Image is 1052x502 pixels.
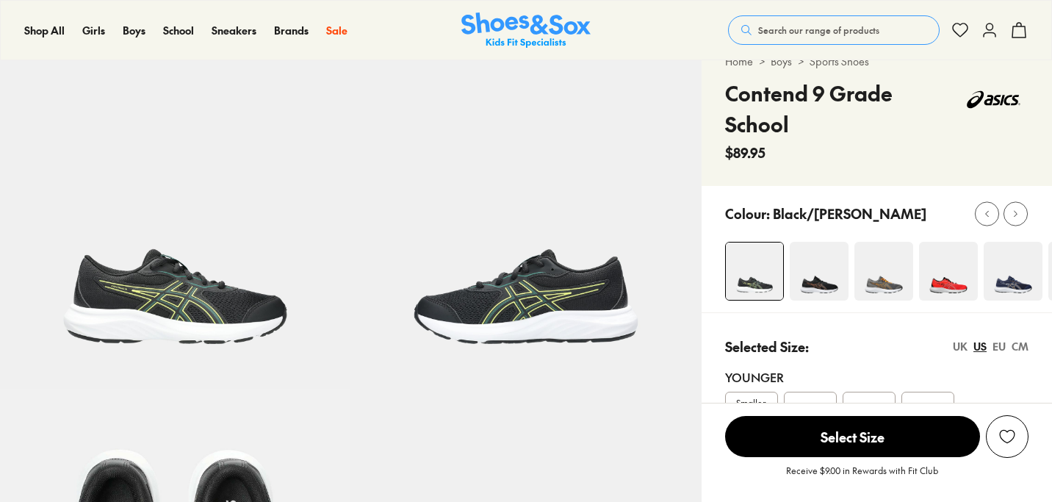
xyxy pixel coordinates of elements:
span: Search our range of products [758,24,879,37]
span: Smaller Sizes [726,396,777,423]
span: Select Size [725,416,980,457]
div: EU [992,339,1006,354]
p: Black/[PERSON_NAME] [773,204,926,223]
span: 1 [808,401,812,418]
a: School [163,23,194,38]
img: 4-551376_1 [726,243,783,300]
span: $89.95 [725,143,765,162]
span: Girls [82,23,105,37]
span: Boys [123,23,145,37]
div: UK [953,339,968,354]
a: Brands [274,23,309,38]
button: Select Size [725,415,980,458]
div: US [973,339,987,354]
a: Shoes & Sox [461,12,591,49]
h4: Contend 9 Grade School [725,78,959,140]
a: Home [725,54,753,69]
span: Sale [326,23,347,37]
a: Sports Shoes [810,54,869,69]
span: School [163,23,194,37]
div: CM [1012,339,1028,354]
a: Shop All [24,23,65,38]
a: Boys [123,23,145,38]
span: 2 [866,401,872,418]
a: Sneakers [212,23,256,38]
img: Vendor logo [959,78,1028,121]
button: Add to Wishlist [986,415,1028,458]
img: 4-522409_1 [790,242,849,301]
img: 5-551377_1 [350,38,701,389]
img: 4-551382_1 [919,242,978,301]
p: Receive $9.00 in Rewards with Fit Club [786,464,938,490]
img: 4-533664_1 [854,242,913,301]
p: Selected Size: [725,337,809,356]
div: > > [725,54,1028,69]
p: Colour: [725,204,770,223]
img: 4-522404_1 [984,242,1042,301]
div: Younger [725,368,1028,386]
a: Sale [326,23,347,38]
a: Boys [771,54,792,69]
img: SNS_Logo_Responsive.svg [461,12,591,49]
span: 3 [925,401,931,418]
a: Girls [82,23,105,38]
button: Search our range of products [728,15,940,45]
span: Sneakers [212,23,256,37]
span: Brands [274,23,309,37]
span: Shop All [24,23,65,37]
